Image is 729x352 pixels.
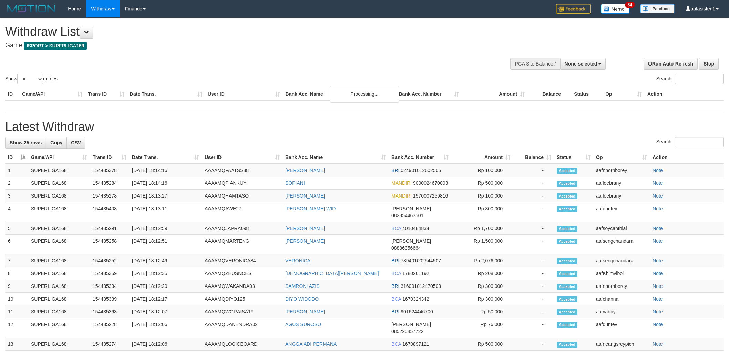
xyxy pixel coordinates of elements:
[513,164,554,177] td: -
[557,322,577,328] span: Accepted
[71,140,81,145] span: CSV
[285,322,321,327] a: AGUS SUROSO
[593,222,650,235] td: aafsoycanthlai
[625,2,634,8] span: 34
[5,235,28,254] td: 6
[285,309,325,314] a: [PERSON_NAME]
[90,318,129,338] td: 154435228
[653,309,663,314] a: Note
[28,190,90,202] td: SUPERLIGA168
[391,245,421,251] span: Copy 08886356664 to clipboard
[653,283,663,289] a: Note
[10,140,42,145] span: Show 25 rows
[28,267,90,280] td: SUPERLIGA168
[513,280,554,293] td: -
[330,86,399,103] div: Processing...
[513,305,554,318] td: -
[451,267,513,280] td: Rp 208,000
[653,341,663,347] a: Note
[391,283,399,289] span: BRI
[205,88,283,101] th: User ID
[593,305,650,318] td: aafyanny
[129,151,202,164] th: Date Trans.: activate to sort column ascending
[5,137,46,149] a: Show 25 rows
[90,164,129,177] td: 154435378
[202,293,283,305] td: AAAAMQDIYO125
[653,258,663,263] a: Note
[451,177,513,190] td: Rp 500,000
[391,258,399,263] span: BRI
[513,254,554,267] td: -
[451,293,513,305] td: Rp 300,000
[90,280,129,293] td: 154435334
[653,193,663,199] a: Note
[653,238,663,244] a: Note
[451,338,513,351] td: Rp 500,000
[401,168,441,173] span: Copy 024901012602505 to clipboard
[644,58,698,70] a: Run Auto-Refresh
[85,88,127,101] th: Trans ID
[5,190,28,202] td: 3
[129,305,202,318] td: [DATE] 18:12:07
[202,267,283,280] td: AAAAMQZEUSNCES
[513,267,554,280] td: -
[451,305,513,318] td: Rp 50,000
[5,177,28,190] td: 2
[5,293,28,305] td: 10
[451,254,513,267] td: Rp 2,076,000
[129,293,202,305] td: [DATE] 18:12:17
[557,342,577,348] span: Accepted
[17,74,43,84] select: Showentries
[391,322,431,327] span: [PERSON_NAME]
[19,88,85,101] th: Game/API
[391,341,401,347] span: BCA
[556,4,591,14] img: Feedback.jpg
[391,309,399,314] span: BRI
[653,206,663,211] a: Note
[24,42,87,50] span: ISPORT > SUPERLIGA168
[28,222,90,235] td: SUPERLIGA168
[90,202,129,222] td: 154435408
[391,180,412,186] span: MANDIRI
[90,235,129,254] td: 154435258
[603,88,645,101] th: Op
[202,190,283,202] td: AAAAMQHAMTASO
[285,180,305,186] a: SOPIANI
[90,254,129,267] td: 154435252
[129,177,202,190] td: [DATE] 18:14:16
[557,296,577,302] span: Accepted
[601,4,630,14] img: Button%20Memo.svg
[451,151,513,164] th: Amount: activate to sort column ascending
[5,318,28,338] td: 12
[285,238,325,244] a: [PERSON_NAME]
[593,235,650,254] td: aafsengchandara
[5,25,479,39] h1: Withdraw List
[557,258,577,264] span: Accepted
[5,151,28,164] th: ID: activate to sort column descending
[285,283,320,289] a: SAMRONI AZIS
[391,225,401,231] span: BCA
[28,280,90,293] td: SUPERLIGA168
[513,151,554,164] th: Balance: activate to sort column ascending
[513,190,554,202] td: -
[675,137,724,147] input: Search:
[28,293,90,305] td: SUPERLIGA168
[451,190,513,202] td: Rp 100,000
[401,258,441,263] span: Copy 789401002544507 to clipboard
[593,318,650,338] td: aafduntev
[402,341,429,347] span: Copy 1670897121 to clipboard
[402,271,429,276] span: Copy 1780261192 to clipboard
[129,318,202,338] td: [DATE] 18:12:06
[513,338,554,351] td: -
[402,225,429,231] span: Copy 4010484834 to clipboard
[129,254,202,267] td: [DATE] 18:12:49
[593,177,650,190] td: aafloebrany
[90,338,129,351] td: 154435274
[656,137,724,147] label: Search:
[285,296,319,302] a: DIYO WIDODO
[129,235,202,254] td: [DATE] 18:12:51
[451,318,513,338] td: Rp 76,000
[391,206,431,211] span: [PERSON_NAME]
[285,271,379,276] a: [DEMOGRAPHIC_DATA][PERSON_NAME]
[557,181,577,187] span: Accepted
